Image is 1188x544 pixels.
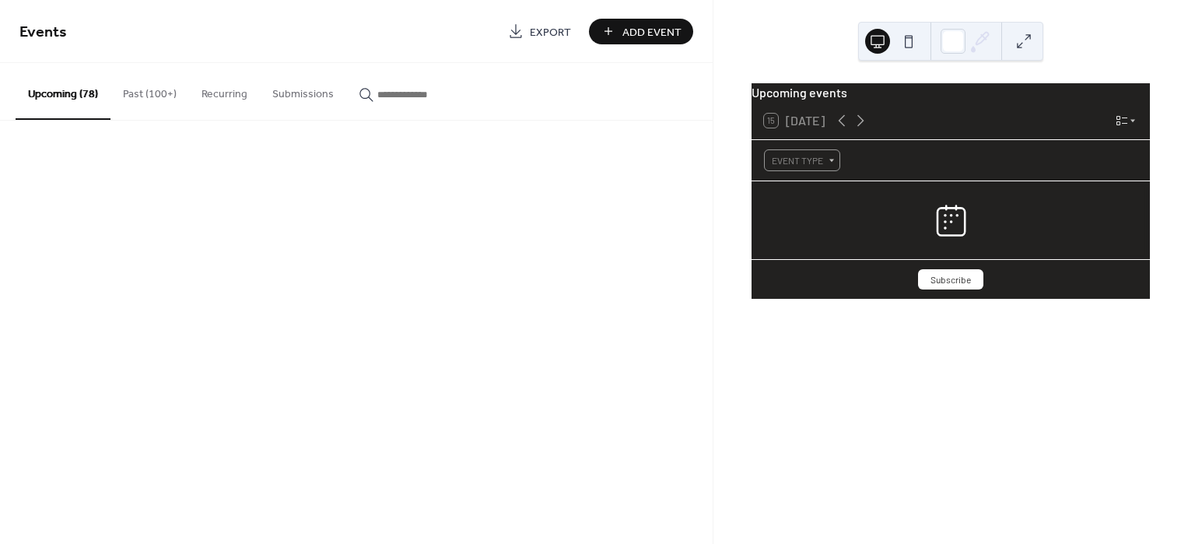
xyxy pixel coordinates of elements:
[918,269,983,290] button: Subscribe
[189,63,260,118] button: Recurring
[260,63,346,118] button: Submissions
[752,83,1150,102] div: Upcoming events
[16,63,110,120] button: Upcoming (78)
[589,19,693,44] button: Add Event
[622,24,682,40] span: Add Event
[530,24,571,40] span: Export
[19,17,67,47] span: Events
[110,63,189,118] button: Past (100+)
[496,19,583,44] a: Export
